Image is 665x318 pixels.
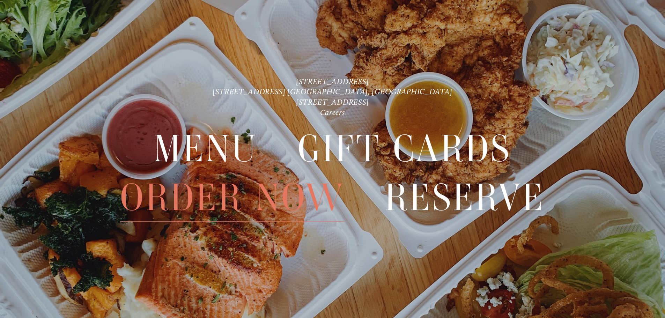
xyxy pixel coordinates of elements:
a: Order Now [120,173,345,221]
a: [STREET_ADDRESS] [296,97,369,107]
a: [STREET_ADDRESS] [GEOGRAPHIC_DATA], [GEOGRAPHIC_DATA] [213,87,452,96]
a: Menu [154,125,258,173]
span: Order Now [120,173,345,222]
a: [STREET_ADDRESS] [296,77,369,86]
a: Gift Cards [298,125,511,173]
span: Reserve [385,173,545,222]
a: Careers [320,108,345,117]
a: Reserve [385,173,545,221]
